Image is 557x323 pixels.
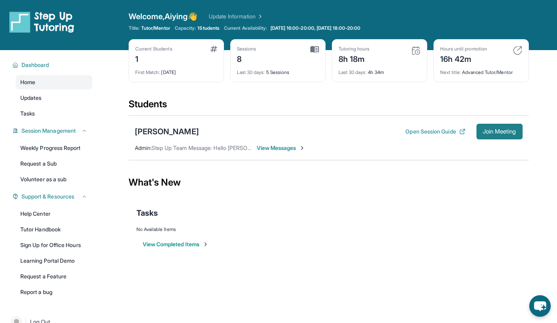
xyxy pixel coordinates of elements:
[136,208,158,218] span: Tasks
[405,128,465,135] button: Open Session Guide
[18,127,88,135] button: Session Management
[135,69,160,75] span: First Match :
[143,240,209,248] button: View Completed Items
[338,69,367,75] span: Last 30 days :
[18,193,88,200] button: Support & Resources
[483,129,516,134] span: Join Meeting
[16,207,92,221] a: Help Center
[269,25,362,31] a: [DATE] 16:00-20:00, [DATE] 18:00-20:00
[224,25,267,31] span: Current Availability:
[16,75,92,89] a: Home
[135,52,172,65] div: 1
[129,11,198,22] span: Welcome, Aiying 👋
[16,157,92,171] a: Request a Sub
[16,172,92,186] a: Volunteer as a sub
[197,25,219,31] span: 1 Students
[141,25,170,31] span: Tutor/Mentor
[20,78,35,86] span: Home
[136,226,521,233] div: No Available Items
[338,65,421,76] div: 4h 34m
[440,65,522,76] div: Advanced Tutor/Mentor
[270,25,361,31] span: [DATE] 16:00-20:00, [DATE] 18:00-20:00
[440,52,487,65] div: 16h 42m
[129,25,140,31] span: Title:
[129,165,529,200] div: What's New
[16,254,92,268] a: Learning Portal Demo
[135,46,172,52] div: Current Students
[299,145,305,151] img: Chevron-Right
[257,144,306,152] span: View Messages
[21,61,49,69] span: Dashboard
[16,91,92,105] a: Updates
[440,46,487,52] div: Hours until promotion
[16,285,92,299] a: Report a bug
[21,193,74,200] span: Support & Resources
[513,46,522,55] img: card
[338,46,370,52] div: Tutoring hours
[135,65,217,76] div: [DATE]
[16,269,92,283] a: Request a Feature
[16,238,92,252] a: Sign Up for Office Hours
[237,69,265,75] span: Last 30 days :
[209,13,263,20] a: Update Information
[135,126,199,137] div: [PERSON_NAME]
[529,295,551,317] button: chat-button
[18,61,88,69] button: Dashboard
[476,124,523,139] button: Join Meeting
[9,11,74,33] img: logo
[175,25,196,31] span: Capacity:
[129,98,529,115] div: Students
[256,13,263,20] img: Chevron Right
[440,69,461,75] span: Next title :
[237,46,256,52] div: Sessions
[411,46,421,55] img: card
[21,127,76,135] span: Session Management
[237,65,319,76] div: 5 Sessions
[210,46,217,52] img: card
[338,52,370,65] div: 8h 18m
[16,141,92,155] a: Weekly Progress Report
[310,46,319,53] img: card
[237,52,256,65] div: 8
[20,94,42,102] span: Updates
[16,222,92,236] a: Tutor Handbook
[135,144,152,151] span: Admin :
[16,106,92,121] a: Tasks
[20,110,35,117] span: Tasks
